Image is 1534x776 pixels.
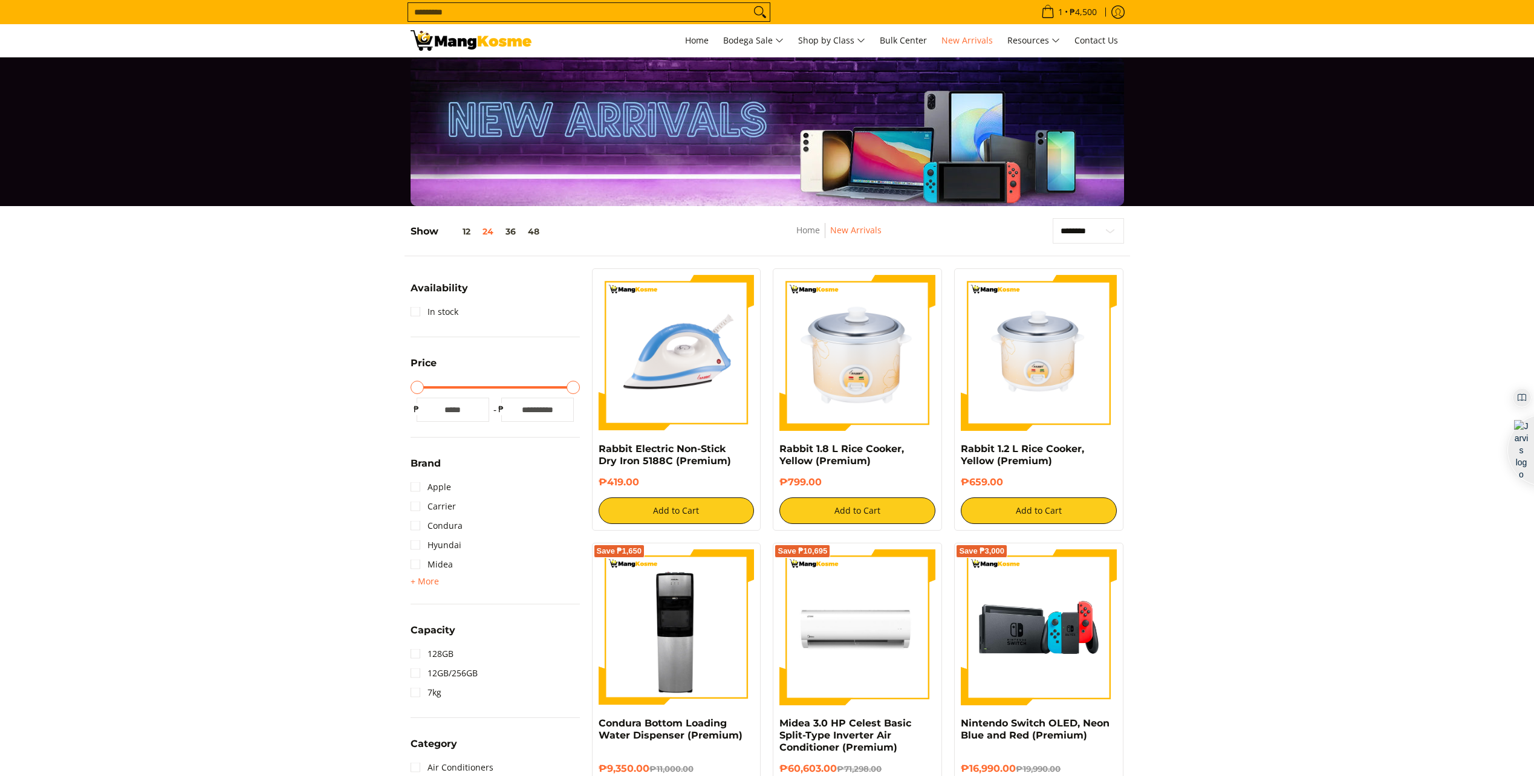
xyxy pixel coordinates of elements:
a: Home [796,224,820,236]
h6: ₱419.00 [599,476,755,488]
button: 24 [476,227,499,236]
button: 48 [522,227,545,236]
a: 128GB [411,644,453,664]
del: ₱71,298.00 [837,764,882,774]
summary: Open [411,574,439,589]
a: New Arrivals [830,224,882,236]
summary: Open [411,739,457,758]
span: ₱ [495,403,507,415]
span: New Arrivals [941,34,993,46]
img: New Arrivals: Fresh Release from The Premium Brands l Mang Kosme [411,30,531,51]
span: Save ₱1,650 [597,548,642,555]
button: 12 [438,227,476,236]
span: ₱ [411,403,423,415]
a: In stock [411,302,458,322]
del: ₱19,990.00 [1016,764,1061,774]
a: Shop by Class [792,24,871,57]
summary: Open [411,459,441,477]
nav: Breadcrumbs [715,223,963,250]
a: Apple [411,477,451,497]
span: Availability [411,283,468,293]
a: Bodega Sale [717,24,790,57]
a: 7kg [411,683,441,702]
a: Condura Bottom Loading Water Dispenser (Premium) [599,717,743,741]
h6: ₱799.00 [779,476,935,488]
a: Resources [1001,24,1066,57]
summary: Open [411,358,437,377]
a: Hyundai [411,535,461,555]
span: + More [411,577,439,586]
span: Shop by Class [798,33,865,48]
span: Category [411,739,457,749]
span: ₱4,500 [1068,8,1099,16]
h6: ₱16,990.00 [961,763,1117,775]
h6: ₱9,350.00 [599,763,755,775]
button: 36 [499,227,522,236]
span: Bodega Sale [723,33,784,48]
span: • [1038,5,1100,19]
img: https://mangkosme.com/products/rabbit-electric-non-stick-dry-iron-5188c-class-a [599,275,755,431]
h5: Show [411,225,545,238]
h6: ₱60,603.00 [779,763,935,775]
span: Save ₱3,000 [959,548,1004,555]
span: 1 [1056,8,1065,16]
h6: ₱659.00 [961,476,1117,488]
span: Brand [411,459,441,468]
img: rabbit-1.2-liter-rice-cooker-yellow-full-view-mang-kosme [961,275,1117,431]
span: Bulk Center [880,34,927,46]
a: Midea 3.0 HP Celest Basic Split-Type Inverter Air Conditioner (Premium) [779,717,911,753]
img: https://mangkosme.com/products/rabbit-1-8-l-rice-cooker-yellow-class-a [779,275,935,431]
img: nintendo-switch-with-joystick-and-dock-full-view-mang-kosme [961,549,1117,705]
a: Rabbit 1.8 L Rice Cooker, Yellow (Premium) [779,443,904,467]
button: Add to Cart [779,497,935,524]
a: Nintendo Switch OLED, Neon Blue and Red (Premium) [961,717,1110,741]
a: Rabbit 1.2 L Rice Cooker, Yellow (Premium) [961,443,1084,467]
a: Rabbit Electric Non-Stick Dry Iron 5188C (Premium) [599,443,731,467]
a: Carrier [411,497,456,516]
button: Search [750,3,770,21]
span: Contact Us [1074,34,1118,46]
span: Save ₱10,695 [778,548,827,555]
a: New Arrivals [935,24,999,57]
span: Resources [1007,33,1060,48]
a: Bulk Center [874,24,933,57]
nav: Main Menu [544,24,1124,57]
summary: Open [411,283,468,302]
button: Add to Cart [961,497,1117,524]
a: 12GB/256GB [411,664,478,683]
span: Capacity [411,626,455,635]
a: Condura [411,516,463,535]
img: Midea 3.0 HP Celest Basic Split-Type Inverter Air Conditioner (Premium) [779,549,935,705]
span: Price [411,358,437,368]
span: Home [685,34,709,46]
del: ₱11,000.00 [649,764,694,774]
summary: Open [411,626,455,644]
a: Contact Us [1068,24,1124,57]
a: Midea [411,555,453,574]
a: Home [679,24,715,57]
img: Condura Bottom Loading Water Dispenser (Premium) [599,549,755,705]
button: Add to Cart [599,497,755,524]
